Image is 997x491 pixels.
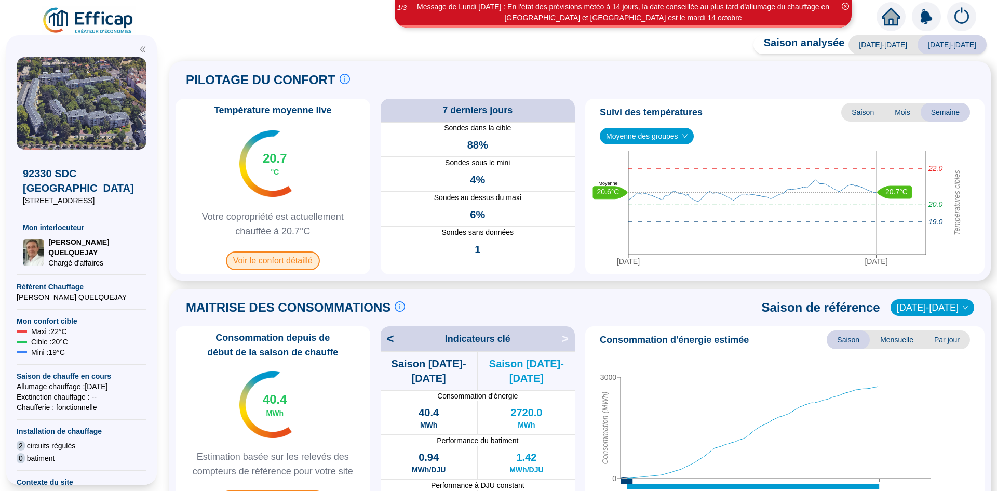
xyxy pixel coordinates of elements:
[48,237,140,258] span: [PERSON_NAME] QUELQUEJAY
[928,218,942,226] tspan: 19.0
[17,402,146,413] span: Chaufferie : fonctionnelle
[617,257,640,266] tspan: [DATE]
[561,330,575,347] span: >
[947,2,976,31] img: alerts
[42,6,136,35] img: efficap energie logo
[139,46,146,53] span: double-left
[478,356,575,386] span: Saison [DATE]-[DATE]
[470,172,485,187] span: 4%
[606,128,688,144] span: Moyenne des groupes
[271,167,279,177] span: °C
[396,2,850,23] div: Message de Lundi [DATE] : En l'état des prévisions météo à 14 jours, la date conseillée au plus t...
[239,371,292,438] img: indicateur températures
[924,330,970,349] span: Par jour
[263,150,287,167] span: 20.7
[419,405,439,420] span: 40.4
[31,326,67,337] span: Maxi : 22 °C
[921,103,970,122] span: Semaine
[27,441,75,451] span: circuits régulés
[17,292,146,302] span: [PERSON_NAME] QUELQUEJAY
[381,157,575,168] span: Sondes sous le mini
[897,300,968,315] span: 2022-2023
[180,330,366,360] span: Consommation depuis de début de la saison de chauffe
[420,420,437,430] span: MWh
[962,304,968,311] span: down
[381,480,575,490] span: Performance à DJU constant
[882,7,900,26] span: home
[17,441,25,451] span: 2
[340,74,350,84] span: info-circle
[48,258,140,268] span: Chargé d'affaires
[516,450,536,465] span: 1.42
[753,35,845,54] span: Saison analysée
[17,371,146,381] span: Saison de chauffe en cours
[870,330,924,349] span: Mensuelle
[682,133,688,139] span: down
[841,103,884,122] span: Saison
[467,138,488,152] span: 88%
[266,408,284,418] span: MWh
[17,426,146,436] span: Installation de chauffage
[601,391,609,464] tspan: Consommation (MWh)
[23,239,44,266] img: Chargé d'affaires
[381,192,575,203] span: Sondes au dessus du maxi
[23,166,140,195] span: 92330 SDC [GEOGRAPHIC_DATA]
[208,103,338,117] span: Température moyenne live
[475,242,480,257] span: 1
[263,391,287,408] span: 40.4
[600,105,703,120] span: Suivi des températures
[509,465,543,475] span: MWh/DJU
[381,435,575,446] span: Performance du batiment
[953,170,961,235] tspan: Températures cibles
[17,282,146,292] span: Référent Chauffage
[381,227,575,238] span: Sondes sans données
[23,222,140,233] span: Mon interlocuteur
[23,195,140,206] span: [STREET_ADDRESS]
[600,373,616,381] tspan: 3000
[842,3,849,10] span: close-circle
[17,392,146,402] span: Exctinction chauffage : --
[597,188,619,196] text: 20.6°C
[31,347,65,357] span: Mini : 19 °C
[762,299,880,316] span: Saison de référence
[186,299,390,316] span: MAITRISE DES CONSOMMATIONS
[848,35,918,54] span: [DATE]-[DATE]
[865,257,887,266] tspan: [DATE]
[598,181,617,186] text: Moyenne
[470,207,485,222] span: 6%
[518,420,535,430] span: MWh
[827,330,870,349] span: Saison
[381,123,575,134] span: Sondes dans la cible
[918,35,987,54] span: [DATE]-[DATE]
[612,474,616,483] tspan: 0
[442,103,513,117] span: 7 derniers jours
[17,316,146,326] span: Mon confort cible
[445,331,510,346] span: Indicateurs clé
[395,301,405,312] span: info-circle
[912,2,941,31] img: alerts
[397,4,407,11] i: 1 / 3
[419,450,439,465] span: 0.94
[17,381,146,392] span: Allumage chauffage : [DATE]
[600,333,749,347] span: Consommation d'énergie estimée
[239,130,292,197] img: indicateur températures
[180,449,366,479] span: Estimation basée sur les relevés des compteurs de référence pour votre site
[180,209,366,238] span: Votre copropriété est actuellement chauffée à 20.7°C
[928,200,942,208] tspan: 20.0
[186,72,335,88] span: PILOTAGE DU CONFORT
[17,453,25,463] span: 0
[928,164,942,172] tspan: 22.0
[27,453,55,463] span: batiment
[226,251,320,270] span: Voir le confort détaillé
[381,356,477,386] span: Saison [DATE]-[DATE]
[381,330,394,347] span: <
[884,103,921,122] span: Mois
[510,405,542,420] span: 2720.0
[31,337,68,347] span: Cible : 20 °C
[381,391,575,401] span: Consommation d'énergie
[885,188,908,196] text: 20.7°C
[412,465,446,475] span: MWh/DJU
[17,477,146,487] span: Contexte du site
